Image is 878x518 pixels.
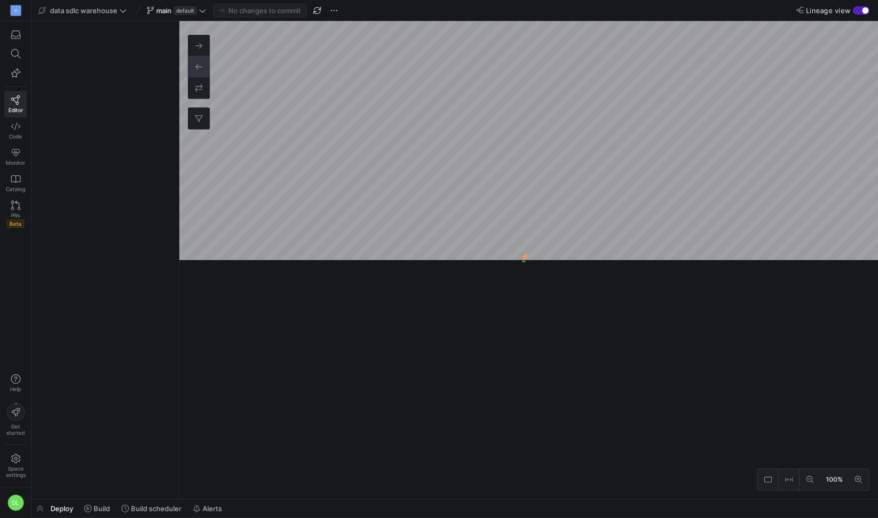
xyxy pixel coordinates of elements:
span: Deploy [51,504,73,513]
span: Build scheduler [131,504,181,513]
span: Beta [7,220,24,228]
button: DL [4,492,27,514]
span: default [174,6,197,15]
div: DL [7,494,24,511]
button: Getstarted [4,399,27,440]
button: Help [4,370,27,397]
a: PRsBeta [4,196,27,232]
span: main [156,6,171,15]
a: Code [4,117,27,144]
span: Code [9,133,22,140]
span: Alerts [203,504,222,513]
button: Alerts [188,500,227,517]
span: Lineage view [806,6,851,15]
span: Build [94,504,110,513]
button: Build [79,500,115,517]
span: Catalog [6,186,25,192]
span: Monitor [6,160,25,166]
button: data sdlc warehouse [36,4,129,17]
span: Get started [6,423,25,436]
span: Space settings [6,465,26,478]
span: Editor [8,107,23,113]
a: Spacesettings [4,449,27,483]
a: Monitor [4,144,27,170]
button: Build scheduler [117,500,186,517]
a: Editor [4,91,27,117]
img: logo.gif [521,252,537,268]
a: Catalog [4,170,27,196]
a: M [4,2,27,19]
div: M [11,5,21,16]
span: Help [9,386,22,392]
span: data sdlc warehouse [50,6,117,15]
span: PRs [11,212,20,218]
button: maindefault [144,4,209,17]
